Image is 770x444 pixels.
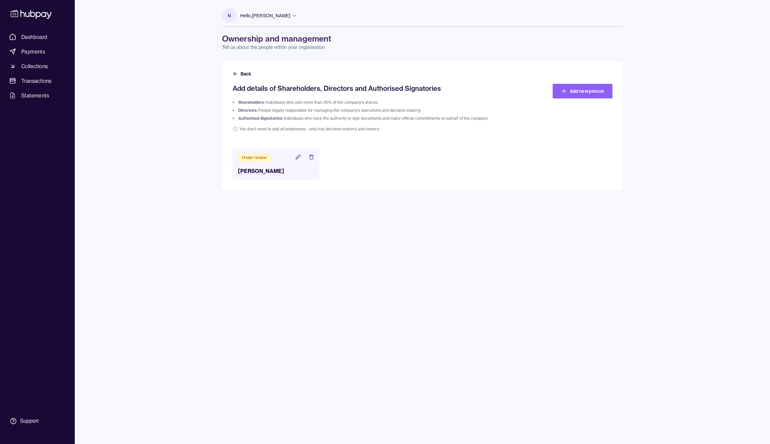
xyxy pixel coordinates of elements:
[7,60,68,72] a: Collections
[222,33,623,44] h1: Ownership and management
[233,100,517,105] li: Individuals who own more than 25% of the company's shares
[21,77,52,85] span: Transactions
[222,44,623,51] p: Tell us about the people within your organisation
[20,417,39,425] div: Support
[7,46,68,58] a: Payments
[233,71,253,77] button: Back
[233,116,517,121] li: Individuals who have the authority to sign documents and make official commitments on behalf of t...
[7,31,68,43] a: Dashboard
[7,75,68,87] a: Transactions
[7,414,68,428] a: Support
[21,48,45,56] span: Payments
[233,108,517,113] li: People legally responsible for managing the company's operations and decision-making
[238,116,283,121] span: Authorised Signatories:
[240,12,290,19] p: Hello, [PERSON_NAME]
[233,126,517,132] span: You don't need to add all employees—only key decision-makers and owners
[238,167,314,175] h3: [PERSON_NAME]
[228,12,231,19] p: N
[21,91,49,99] span: Statements
[553,84,612,98] a: Add new person
[238,154,271,162] div: Under review
[21,62,48,70] span: Collections
[7,89,68,101] a: Statements
[21,33,48,41] span: Dashboard
[238,100,265,105] span: Shareholders:
[233,84,517,93] h2: Add details of Shareholders, Directors and Authorised Signatories
[238,108,257,113] span: Directors:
